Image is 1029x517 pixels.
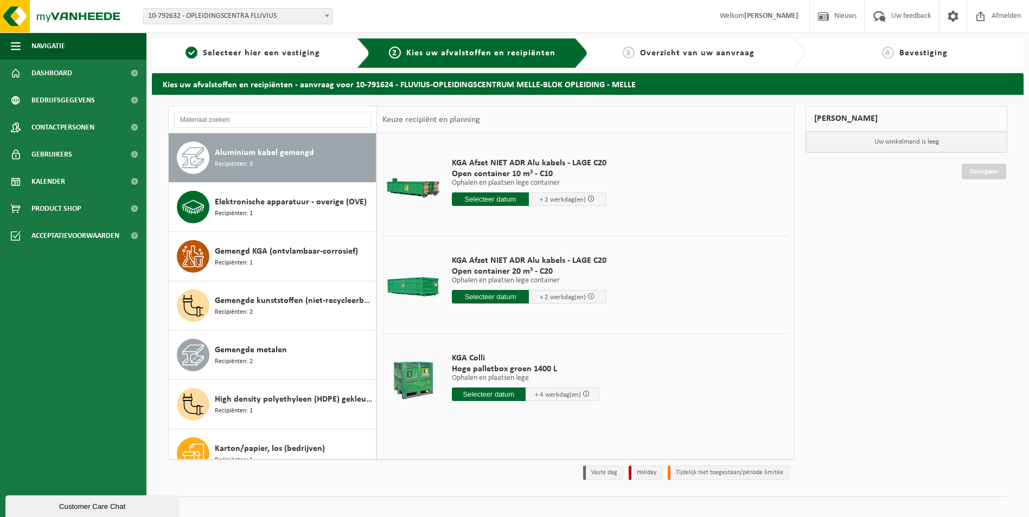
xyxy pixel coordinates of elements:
[215,357,253,367] span: Recipiënten: 2
[215,393,373,406] span: High density polyethyleen (HDPE) gekleurd
[452,374,599,382] p: Ophalen en plaatsen lege
[452,255,606,266] span: KGA Afzet NIET ADR Alu kabels - LAGE C20
[5,493,181,517] iframe: chat widget
[169,232,376,281] button: Gemengd KGA (ontvlambaar-corrosief) Recipiënten: 1
[389,47,401,59] span: 2
[31,195,81,222] span: Product Shop
[899,49,948,57] span: Bevestiging
[215,209,253,219] span: Recipiënten: 1
[452,277,606,285] p: Ophalen en plaatsen lege container
[452,290,529,303] input: Selecteer datum
[31,60,72,87] span: Dashboard
[169,183,376,232] button: Elektronische apparatuur - overige (OVE) Recipiënten: 1
[583,466,623,480] li: Vaste dag
[169,281,376,331] button: Gemengde kunststoffen (niet-recycleerbaar), exclusief PVC Recipiënten: 2
[452,192,529,206] input: Selecteer datum
[215,159,253,170] span: Recipiënten: 3
[31,168,65,195] span: Kalender
[215,406,253,416] span: Recipiënten: 1
[31,33,65,60] span: Navigatie
[215,455,253,466] span: Recipiënten: 1
[215,196,367,209] span: Elektronische apparatuur - overige (OVE)
[215,245,358,258] span: Gemengd KGA (ontvlambaar-corrosief)
[806,106,1007,132] div: [PERSON_NAME]
[452,158,606,169] span: KGA Afzet NIET ADR Alu kabels - LAGE C20
[31,87,95,114] span: Bedrijfsgegevens
[640,49,755,57] span: Overzicht van uw aanvraag
[377,106,485,133] div: Keuze recipiënt en planning
[629,466,662,480] li: Holiday
[31,141,72,168] span: Gebruikers
[186,47,197,59] span: 1
[215,442,325,455] span: Karton/papier, los (bedrijven)
[535,391,581,398] span: + 4 werkdag(en)
[540,196,586,203] span: + 2 werkdag(en)
[962,164,1006,179] a: Doorgaan
[452,169,606,179] span: Open container 10 m³ - C10
[144,9,333,24] span: 10-792632 - OPLEIDINGSCENTRA FLUVIUS
[215,344,287,357] span: Gemengde metalen
[31,114,94,141] span: Contactpersonen
[452,353,599,364] span: KGA Colli
[169,331,376,380] button: Gemengde metalen Recipiënten: 2
[215,146,314,159] span: Aluminium kabel gemengd
[215,258,253,268] span: Recipiënten: 1
[215,307,253,318] span: Recipiënten: 2
[169,429,376,479] button: Karton/papier, los (bedrijven) Recipiënten: 1
[174,112,371,128] input: Materiaal zoeken
[452,364,599,374] span: Hoge palletbox groen 1400 L
[169,380,376,429] button: High density polyethyleen (HDPE) gekleurd Recipiënten: 1
[203,49,320,57] span: Selecteer hier een vestiging
[152,73,1024,94] h2: Kies uw afvalstoffen en recipiënten - aanvraag voor 10-791624 - FLUVIUS-OPLEIDINGSCENTRUM MELLE-B...
[452,266,606,277] span: Open container 20 m³ - C20
[540,294,586,301] span: + 2 werkdag(en)
[452,179,606,187] p: Ophalen en plaatsen lege container
[882,47,894,59] span: 4
[806,132,1007,152] p: Uw winkelmand is leeg
[157,47,348,60] a: 1Selecteer hier een vestiging
[31,222,119,249] span: Acceptatievoorwaarden
[143,8,333,24] span: 10-792632 - OPLEIDINGSCENTRA FLUVIUS
[406,49,555,57] span: Kies uw afvalstoffen en recipiënten
[744,12,798,20] strong: [PERSON_NAME]
[169,133,376,183] button: Aluminium kabel gemengd Recipiënten: 3
[623,47,635,59] span: 3
[452,387,526,401] input: Selecteer datum
[215,294,373,307] span: Gemengde kunststoffen (niet-recycleerbaar), exclusief PVC
[668,466,789,480] li: Tijdelijk niet toegestaan/période limitée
